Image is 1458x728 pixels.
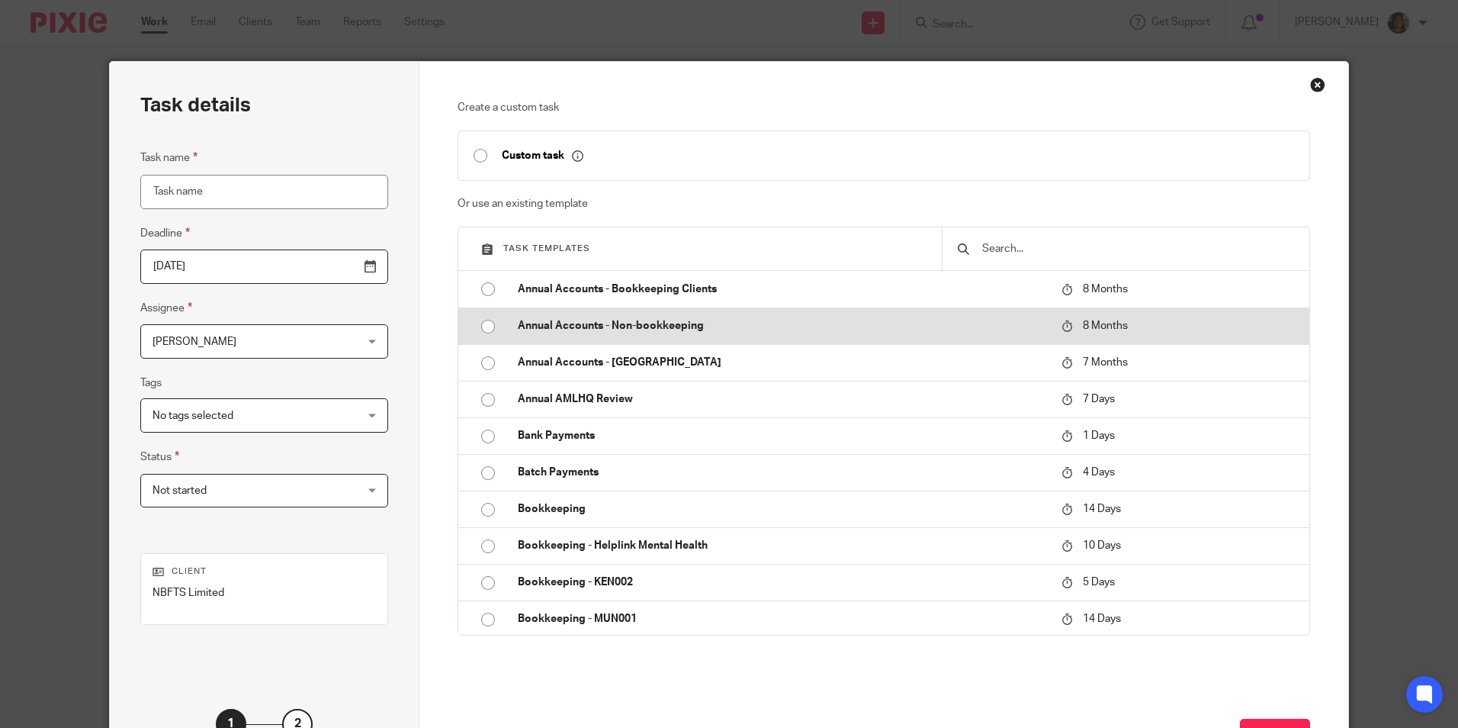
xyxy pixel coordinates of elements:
[153,485,207,496] span: Not started
[140,448,179,465] label: Status
[1083,577,1115,588] span: 5 Days
[153,585,376,601] p: NBFTS Limited
[140,299,192,317] label: Assignee
[518,465,1046,480] p: Batch Payments
[518,282,1046,297] p: Annual Accounts - Bookkeeping Clients
[153,337,236,347] span: [PERSON_NAME]
[1083,430,1115,441] span: 1 Days
[1083,467,1115,478] span: 4 Days
[518,355,1046,370] p: Annual Accounts - [GEOGRAPHIC_DATA]
[140,149,198,166] label: Task name
[140,92,251,118] h2: Task details
[153,411,233,421] span: No tags selected
[518,611,1046,627] p: Bookkeeping - MUN001
[140,175,388,209] input: Task name
[1083,284,1128,295] span: 8 Months
[518,501,1046,517] p: Bookkeeping
[140,375,162,391] label: Tags
[140,250,388,284] input: Pick a date
[981,240,1294,257] input: Search...
[503,244,590,253] span: Task templates
[518,428,1046,443] p: Bank Payments
[1083,321,1128,331] span: 8 Months
[458,196,1309,211] p: Or use an existing template
[458,100,1309,115] p: Create a custom task
[153,565,376,578] p: Client
[1310,77,1325,92] div: Close this dialog window
[1083,357,1128,368] span: 7 Months
[1083,394,1115,404] span: 7 Days
[1083,504,1121,514] span: 14 Days
[518,391,1046,407] p: Annual AMLHQ Review
[1083,614,1121,624] span: 14 Days
[518,575,1046,590] p: Bookkeeping - KEN002
[140,224,190,242] label: Deadline
[502,149,583,163] p: Custom task
[518,538,1046,553] p: Bookkeeping - Helplink Mental Health
[518,318,1046,333] p: Annual Accounts - Non-bookkeeping
[1083,540,1121,551] span: 10 Days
